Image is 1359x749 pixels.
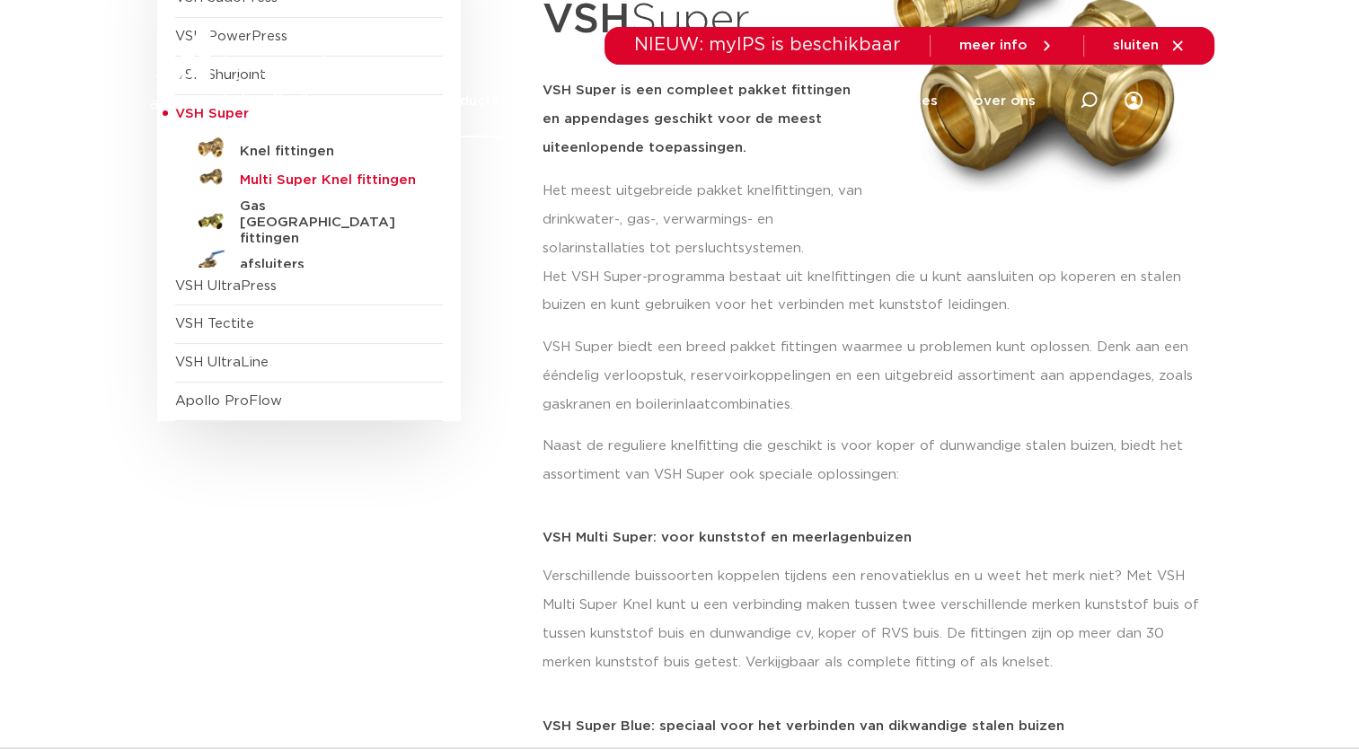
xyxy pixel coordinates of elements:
[637,65,731,137] a: toepassingen
[767,65,843,137] a: downloads
[175,191,443,247] a: Gas [GEOGRAPHIC_DATA] fittingen
[959,38,1055,54] a: meer info
[1113,39,1159,52] span: sluiten
[175,356,269,369] a: VSH UltraLine
[543,719,1203,733] p: VSH Super Blue: speciaal voor het verbinden van dikwandige stalen buizen
[543,65,601,137] a: markten
[543,263,1203,321] p: Het VSH Super-programma bestaat uit knelfittingen die u kunt aansluiten op koperen en stalen buiz...
[543,432,1203,489] p: Naast de reguliere knelfitting die geschikt is voor koper of dunwandige stalen buizen, biedt het ...
[973,65,1035,137] a: over ons
[175,317,254,330] a: VSH Tectite
[543,562,1203,677] p: Verschillende buissoorten koppelen tijdens een renovatieklus en u weet het merk niet? Met VSH Mul...
[1125,65,1143,137] div: my IPS
[175,134,443,163] a: Knel fittingen
[543,177,868,263] p: Het meest uitgebreide pakket knelfittingen, van drinkwater-, gas-, verwarmings- en solarinstallat...
[175,394,282,408] a: Apollo ProFlow
[543,531,1203,544] p: VSH Multi Super: voor kunststof en meerlagenbuizen
[543,333,1203,419] p: VSH Super biedt een breed pakket fittingen waarmee u problemen kunt oplossen. Denk aan een ééndel...
[175,163,443,191] a: Multi Super Knel fittingen
[435,65,1035,137] nav: Menu
[959,39,1028,52] span: meer info
[240,257,418,273] h5: afsluiters
[435,65,507,137] a: producten
[240,144,418,160] h5: Knel fittingen
[175,279,277,293] a: VSH UltraPress
[240,198,418,247] h5: Gas [GEOGRAPHIC_DATA] fittingen
[1113,38,1186,54] a: sluiten
[879,65,937,137] a: services
[240,172,418,189] h5: Multi Super Knel fittingen
[634,36,901,54] span: NIEUW: myIPS is beschikbaar
[175,247,443,276] a: afsluiters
